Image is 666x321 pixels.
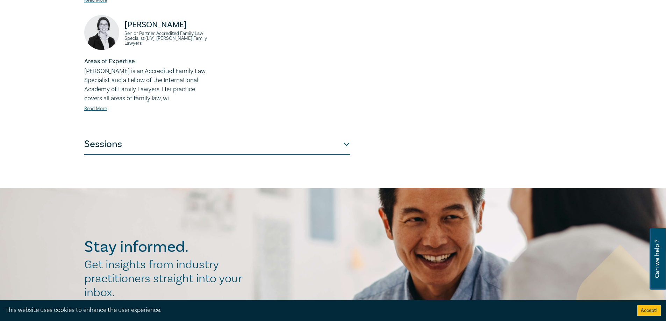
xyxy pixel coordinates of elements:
p: [PERSON_NAME] [124,19,213,30]
h2: Stay informed. [84,238,249,256]
img: https://s3.ap-southeast-2.amazonaws.com/leo-cussen-store-production-content/Contacts/Keturah%20Sa... [84,15,119,50]
p: [PERSON_NAME] is an Accredited Family Law Specialist and a Fellow of the International Academy of... [84,67,213,103]
div: This website uses cookies to enhance the user experience. [5,306,627,315]
h2: Get insights from industry practitioners straight into your inbox. [84,258,249,300]
button: Accept cookies [637,305,661,316]
button: Sessions [84,134,350,155]
a: Read More [84,105,107,112]
span: Can we help ? [654,232,660,285]
strong: Areas of Expertise [84,57,135,65]
small: Senior Partner, Accredited Family Law Specialist (LIV), [PERSON_NAME] Family Lawyers [124,31,213,46]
